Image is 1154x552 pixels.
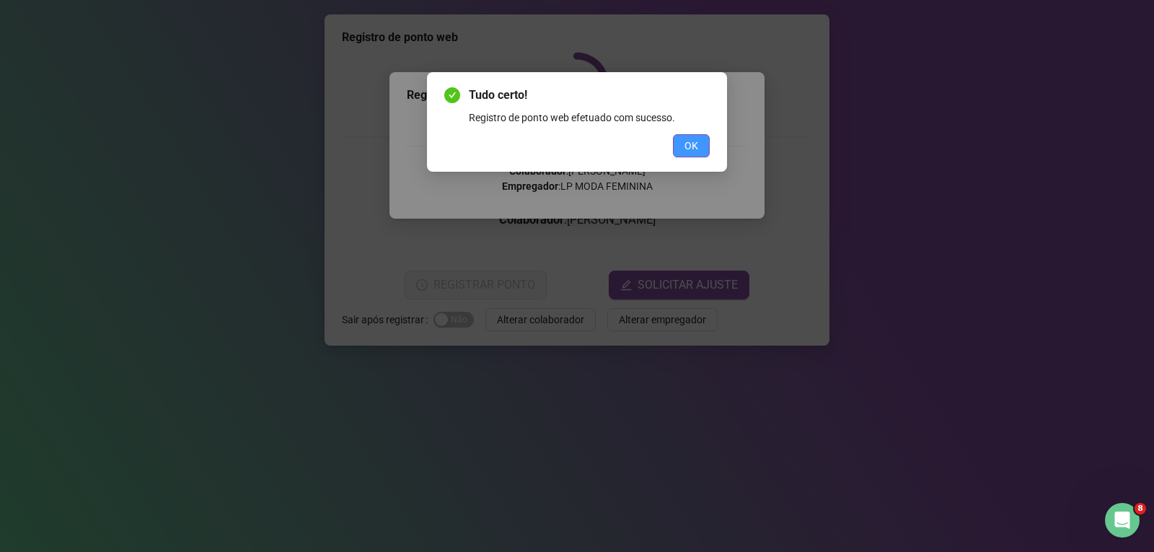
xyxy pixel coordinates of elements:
[684,138,698,154] span: OK
[1105,503,1140,538] iframe: Intercom live chat
[469,110,710,126] div: Registro de ponto web efetuado com sucesso.
[469,87,710,104] span: Tudo certo!
[444,87,460,103] span: check-circle
[673,134,710,157] button: OK
[1135,503,1146,514] span: 8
